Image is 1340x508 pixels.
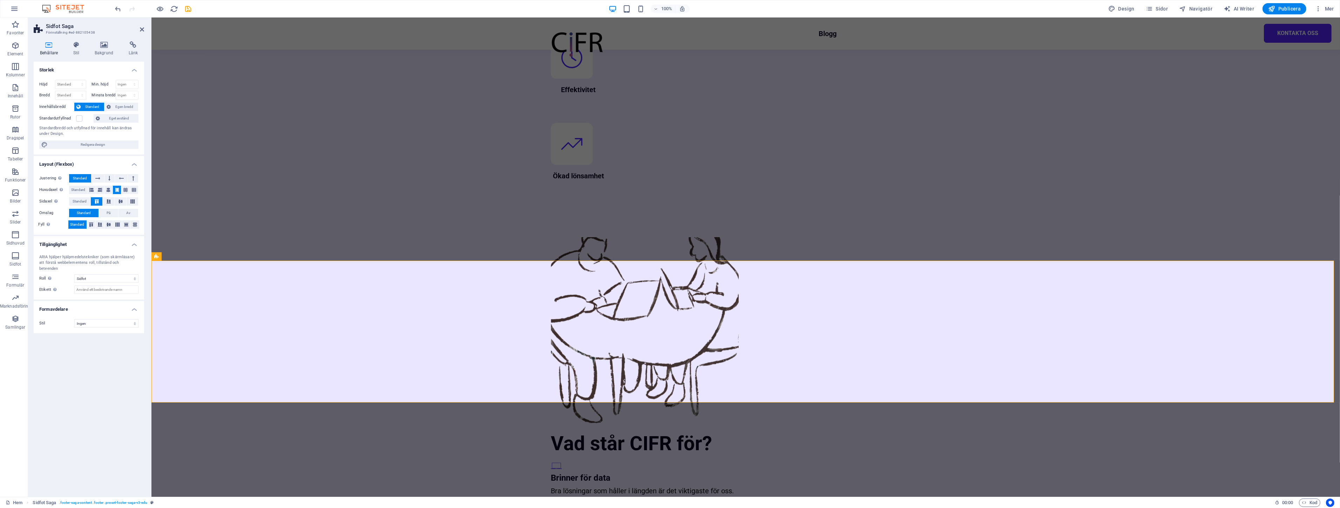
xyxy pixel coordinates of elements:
span: Mer [1315,5,1334,12]
p: Formulär [6,282,24,288]
button: Usercentrics [1326,499,1334,507]
button: Av [119,209,138,217]
button: Kod [1299,499,1320,507]
button: undo [114,5,122,13]
span: Standard [70,220,84,229]
button: Redigera design [39,140,138,149]
h4: Formavdelare [34,301,144,314]
h2: Sidfot Saga [46,23,144,29]
span: : [1287,500,1288,505]
h4: Tillgänglighet [34,236,144,249]
input: Använd ett beskrivande namn [74,286,138,294]
button: Standard [69,174,91,183]
nav: breadcrumb [33,499,153,507]
p: Kolumner [6,72,25,78]
h4: Behållare [34,41,67,56]
span: Publicera [1268,5,1301,12]
span: På [107,209,110,217]
button: 100% [651,5,676,13]
p: Dragspel [7,135,24,141]
label: Huvudaxel [39,186,69,194]
h6: Sessionstid [1275,499,1293,507]
p: Element [7,51,23,57]
p: Bilder [10,198,21,204]
button: Design [1105,3,1137,14]
label: Omslag [39,209,69,217]
i: Spara (Ctrl+S) [184,5,192,13]
label: Etikett [39,286,74,294]
span: Design [1108,5,1135,12]
img: Editor Logo [40,5,93,13]
span: Standard [83,103,102,111]
span: Roll [39,274,53,282]
div: ARIA hjälper hjälpmedelstekniker (som skärmläsare) att förstå webbelementens roll, tillstånd och ... [39,254,138,272]
button: Klicka här för att lämna förhandsvisningsläge och fortsätta redigera [156,5,164,13]
p: Innehåll [8,93,23,99]
span: Standard [73,197,87,206]
span: Klicka för att välja. Dubbelklicka för att redigera [33,499,56,507]
label: Standardutfyllnad [39,114,76,123]
span: Av [126,209,130,217]
button: Eget avstånd [94,114,138,123]
button: Standard [69,209,99,217]
i: Justera zoomnivån automatiskt vid storleksändring för att passa vald enhet. [679,6,686,12]
label: Innehållsbredd [39,103,74,111]
button: Standard [69,197,90,206]
label: Justering [39,174,69,183]
span: Standard [77,209,91,217]
span: Standard [73,174,87,183]
p: Sidhuvud [6,240,25,246]
span: Sidor [1146,5,1168,12]
label: Sidaxel [39,197,69,206]
label: Fyll [39,220,68,229]
label: Bredd [39,93,55,97]
h4: Layout (Flexbox) [34,156,144,169]
i: Det här elementet är en anpassningsbar förinställning [150,501,154,504]
h4: Storlek [34,62,144,74]
p: Favoriter [7,30,24,36]
button: Standard [74,103,104,111]
label: Minsta bredd [92,93,116,97]
span: Kod [1302,499,1317,507]
p: Funktioner [5,177,26,183]
a: Klicka för att avbryta val. Dubbelklicka för att öppna sidor [6,499,22,507]
button: På [99,209,118,217]
div: Standardbredd och utfyllnad för innehåll kan ändras under Design. [39,125,138,137]
h3: Förinställning #ed-882105438 [46,29,130,36]
span: 00 00 [1282,499,1293,507]
button: Standard [68,220,87,229]
button: reload [170,5,178,13]
h4: Stil [67,41,88,56]
p: Rutor [10,114,21,120]
button: AI Writer [1221,3,1257,14]
button: Standard [69,186,87,194]
span: Stil [39,321,45,325]
p: Samlingar [5,324,25,330]
label: Höjd [39,82,55,86]
span: Navigatör [1179,5,1212,12]
div: Design (Ctrl+Alt+Y) [1105,3,1137,14]
button: save [184,5,192,13]
span: . footer-saga-content .footer .preset-footer-saga-v3-edu [59,499,148,507]
p: Tabeller [8,156,23,162]
button: Egen bredd [104,103,138,111]
label: Min. höjd [92,82,116,86]
button: Sidor [1143,3,1171,14]
button: Publicera [1263,3,1306,14]
button: Navigatör [1176,3,1215,14]
h4: Bakgrund [88,41,122,56]
span: Eget avstånd [102,114,136,123]
h6: 100% [661,5,672,13]
h4: Länk [122,41,144,56]
p: Sidfot [9,261,21,267]
p: Slider [10,219,21,225]
span: Egen bredd [113,103,136,111]
i: Ångra: Ange visningsfönster som detta element ska vara synligt i. (Ctrl+Z) [114,5,122,13]
span: Redigera design [50,140,136,149]
i: Uppdatera sida [170,5,178,13]
button: Mer [1312,3,1337,14]
span: AI Writer [1224,5,1254,12]
span: Standard [71,186,85,194]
